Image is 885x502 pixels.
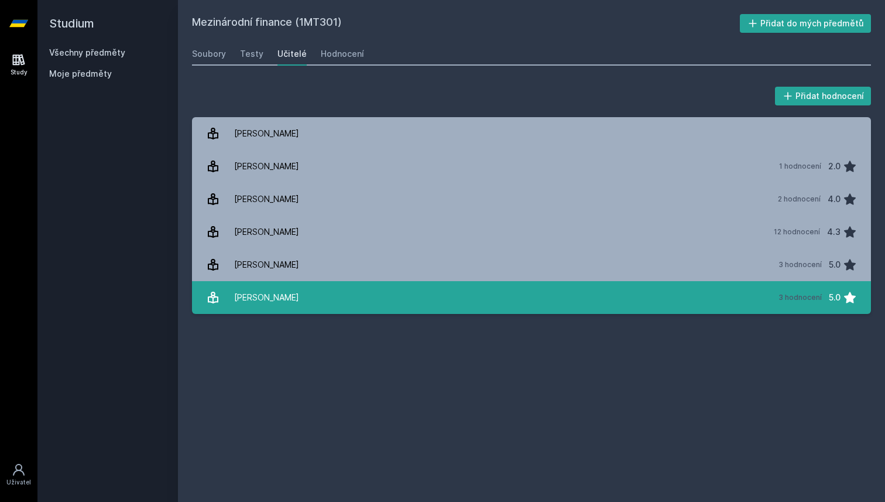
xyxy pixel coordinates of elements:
[829,253,841,276] div: 5.0
[192,248,871,281] a: [PERSON_NAME] 3 hodnocení 5.0
[192,183,871,216] a: [PERSON_NAME] 2 hodnocení 4.0
[277,42,307,66] a: Učitelé
[277,48,307,60] div: Učitelé
[829,286,841,309] div: 5.0
[774,227,820,237] div: 12 hodnocení
[234,253,299,276] div: [PERSON_NAME]
[49,47,125,57] a: Všechny předměty
[234,122,299,145] div: [PERSON_NAME]
[321,42,364,66] a: Hodnocení
[234,187,299,211] div: [PERSON_NAME]
[778,194,821,204] div: 2 hodnocení
[778,293,822,302] div: 3 hodnocení
[2,457,35,493] a: Uživatel
[828,187,841,211] div: 4.0
[234,286,299,309] div: [PERSON_NAME]
[192,281,871,314] a: [PERSON_NAME] 3 hodnocení 5.0
[192,117,871,150] a: [PERSON_NAME]
[192,42,226,66] a: Soubory
[240,42,263,66] a: Testy
[740,14,872,33] button: Přidat do mých předmětů
[49,68,112,80] span: Moje předměty
[2,47,35,83] a: Study
[775,87,872,105] button: Přidat hodnocení
[192,48,226,60] div: Soubory
[828,155,841,178] div: 2.0
[192,216,871,248] a: [PERSON_NAME] 12 hodnocení 4.3
[192,150,871,183] a: [PERSON_NAME] 1 hodnocení 2.0
[779,162,821,171] div: 1 hodnocení
[321,48,364,60] div: Hodnocení
[192,14,740,33] h2: Mezinárodní finance (1MT301)
[827,220,841,244] div: 4.3
[234,155,299,178] div: [PERSON_NAME]
[6,478,31,487] div: Uživatel
[778,260,822,269] div: 3 hodnocení
[11,68,28,77] div: Study
[240,48,263,60] div: Testy
[234,220,299,244] div: [PERSON_NAME]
